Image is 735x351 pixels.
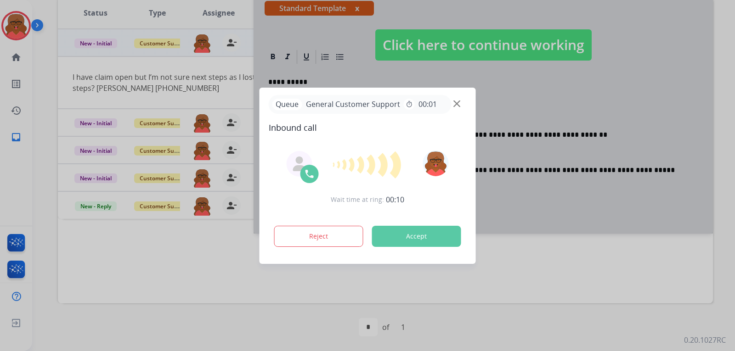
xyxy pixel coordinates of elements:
span: Inbound call [269,121,467,134]
span: Wait time at ring: [331,195,384,204]
img: call-icon [304,168,315,179]
img: close-button [453,100,460,107]
p: 0.20.1027RC [684,334,726,345]
button: Reject [274,226,363,247]
span: General Customer Support [302,99,404,110]
img: agent-avatar [292,156,307,171]
button: Accept [372,226,461,247]
p: Queue [272,99,302,110]
span: 00:01 [418,99,437,110]
img: avatar [423,150,448,176]
span: 00:10 [386,194,404,205]
mat-icon: timer [406,100,413,108]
